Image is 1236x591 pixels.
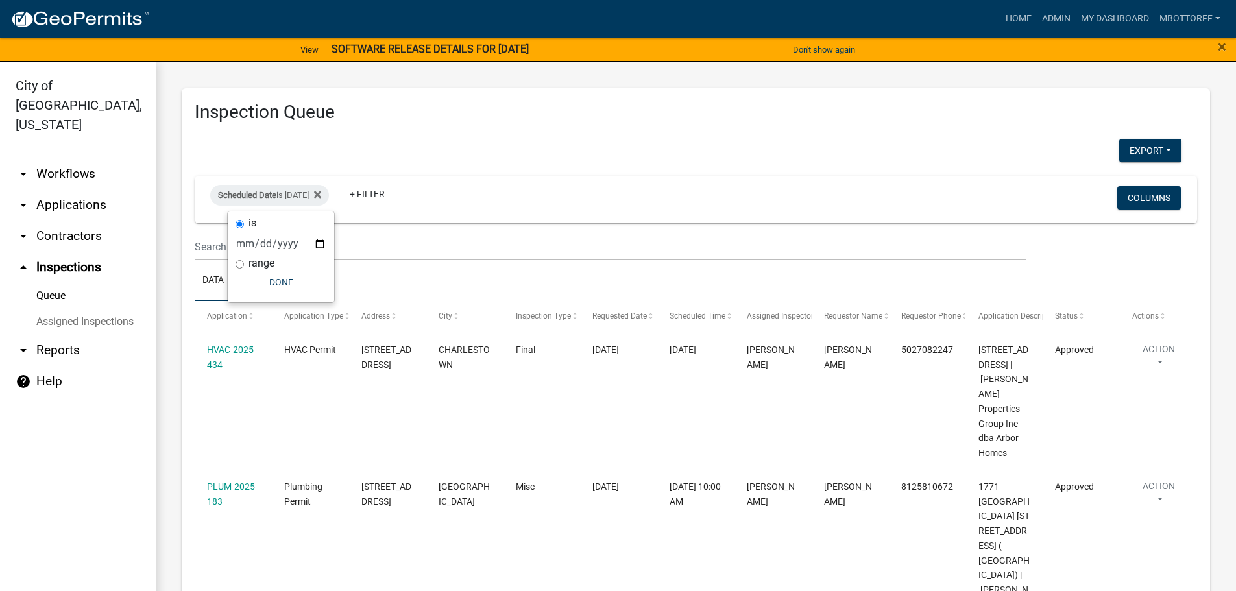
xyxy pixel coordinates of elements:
[670,311,725,320] span: Scheduled Time
[747,311,814,320] span: Assigned Inspector
[439,311,452,320] span: City
[1000,6,1037,31] a: Home
[207,311,247,320] span: Application
[361,344,411,370] span: 5703 JENN WAY COURT
[516,311,571,320] span: Inspection Type
[16,259,31,275] i: arrow_drop_up
[1132,479,1185,512] button: Action
[284,481,322,507] span: Plumbing Permit
[195,101,1197,123] h3: Inspection Queue
[207,481,258,507] a: PLUM-2025-183
[889,301,966,332] datatable-header-cell: Requestor Phone
[670,479,721,509] div: [DATE] 10:00 AM
[361,311,390,320] span: Address
[1218,39,1226,54] button: Close
[592,344,619,355] span: 09/08/2025
[207,344,256,370] a: HVAC-2025-434
[16,343,31,358] i: arrow_drop_down
[426,301,503,332] datatable-header-cell: City
[248,218,256,228] label: is
[747,481,795,507] span: Mike Kruer
[195,301,272,332] datatable-header-cell: Application
[788,39,860,60] button: Don't show again
[361,481,411,507] span: 1771 Veterans Parkway
[16,374,31,389] i: help
[901,344,953,355] span: 5027082247
[1037,6,1076,31] a: Admin
[248,258,274,269] label: range
[439,481,490,507] span: JEFFERSONVILLE
[747,344,795,370] span: Jeremy Ramsey
[516,481,535,492] span: Misc
[1119,139,1181,162] button: Export
[1218,38,1226,56] span: ×
[236,271,326,294] button: Done
[1120,301,1197,332] datatable-header-cell: Actions
[580,301,657,332] datatable-header-cell: Requested Date
[195,260,232,302] a: Data
[1076,6,1154,31] a: My Dashboard
[16,197,31,213] i: arrow_drop_down
[592,481,619,492] span: 09/16/2025
[1117,186,1181,210] button: Columns
[1055,481,1094,492] span: Approved
[272,301,349,332] datatable-header-cell: Application Type
[16,228,31,244] i: arrow_drop_down
[824,311,882,320] span: Requestor Name
[824,481,872,507] span: Jeremy Ramsey
[349,301,426,332] datatable-header-cell: Address
[210,185,329,206] div: is [DATE]
[812,301,889,332] datatable-header-cell: Requestor Name
[1132,343,1185,375] button: Action
[1043,301,1120,332] datatable-header-cell: Status
[670,343,721,357] div: [DATE]
[503,301,580,332] datatable-header-cell: Inspection Type
[195,234,1026,260] input: Search for inspections
[978,344,1028,458] span: 5703 JENN WAY COURT 5703 Jen Way Lot 412 | Clayton Properties Group Inc dba Arbor Homes
[901,481,953,492] span: 8125810672
[16,166,31,182] i: arrow_drop_down
[284,344,336,355] span: HVAC Permit
[332,43,529,55] strong: SOFTWARE RELEASE DETAILS FOR [DATE]
[1154,6,1226,31] a: Mbottorff
[824,344,872,370] span: Jeremy Ramsey
[965,301,1043,332] datatable-header-cell: Application Description
[978,311,1060,320] span: Application Description
[516,344,535,355] span: Final
[339,182,395,206] a: + Filter
[284,311,343,320] span: Application Type
[734,301,812,332] datatable-header-cell: Assigned Inspector
[901,311,961,320] span: Requestor Phone
[657,301,734,332] datatable-header-cell: Scheduled Time
[439,344,490,370] span: CHARLESTOWN
[1055,311,1078,320] span: Status
[295,39,324,60] a: View
[1132,311,1159,320] span: Actions
[218,190,276,200] span: Scheduled Date
[592,311,647,320] span: Requested Date
[1055,344,1094,355] span: Approved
